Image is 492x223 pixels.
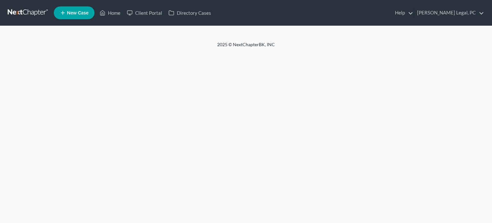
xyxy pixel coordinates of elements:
a: Client Portal [124,7,165,19]
a: Help [392,7,413,19]
div: 2025 © NextChapterBK, INC [63,41,429,53]
a: Home [96,7,124,19]
a: [PERSON_NAME] Legal, PC [414,7,484,19]
a: Directory Cases [165,7,214,19]
new-legal-case-button: New Case [54,6,94,19]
